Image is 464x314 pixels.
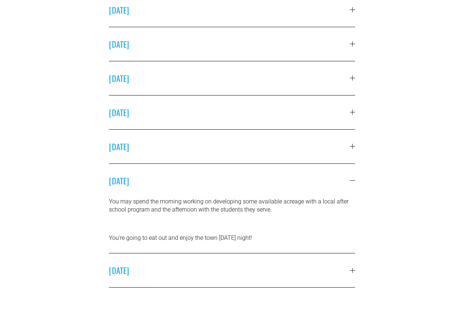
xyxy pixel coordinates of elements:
p: You're going to eat out and enjoy the town [DATE] night! [109,234,355,242]
span: [DATE] [109,264,350,276]
span: [DATE] [109,107,350,118]
button: [DATE] [109,253,355,287]
span: [DATE] [109,38,350,50]
button: [DATE] [109,164,355,198]
span: [DATE] [109,4,350,16]
span: [DATE] [109,141,350,152]
button: [DATE] [109,61,355,95]
p: You may spend the morning working on developing some available acreage with a local after school ... [109,198,355,214]
button: [DATE] [109,27,355,61]
span: [DATE] [109,175,350,187]
button: [DATE] [109,95,355,129]
span: [DATE] [109,72,350,84]
button: [DATE] [109,130,355,163]
div: [DATE] [109,198,355,253]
